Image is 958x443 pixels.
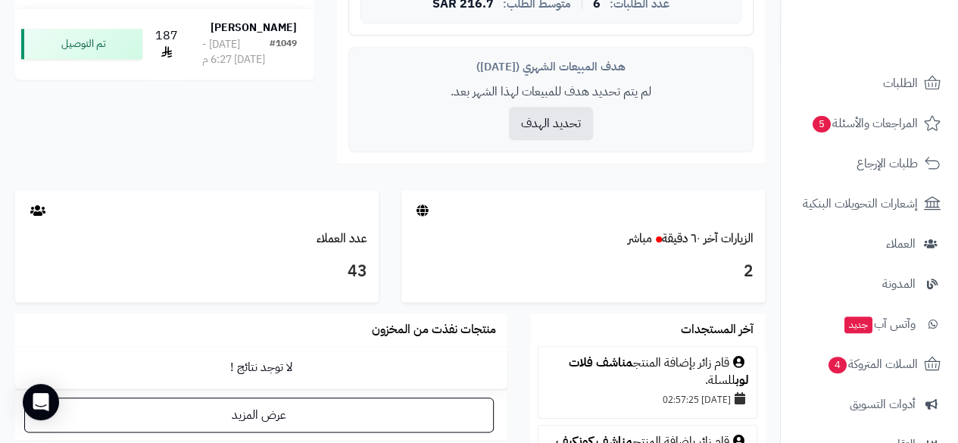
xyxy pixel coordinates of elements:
div: قام زائر بإضافة المنتج للسلة. [546,354,749,389]
td: لا توجد نتائج ! [15,347,507,388]
div: Open Intercom Messenger [23,384,59,420]
small: مباشر [628,229,652,248]
h3: 2 [413,259,754,285]
a: العملاء [790,226,949,262]
span: إشعارات التحويلات البنكية [803,193,918,214]
a: الزيارات آخر ٦٠ دقيقةمباشر [628,229,754,248]
div: [DATE] 02:57:25 [546,388,749,410]
a: مناشف فلات لوب [569,354,749,389]
button: تحديد الهدف [509,107,593,140]
a: الطلبات [790,65,949,101]
span: المدونة [882,273,916,295]
h3: آخر المستجدات [681,323,754,337]
a: المراجعات والأسئلة5 [790,105,949,142]
a: عدد العملاء [317,229,367,248]
span: 4 [828,357,847,373]
span: أدوات التسويق [850,394,916,415]
span: جديد [844,317,872,333]
span: السلات المتروكة [827,354,918,375]
span: المراجعات والأسئلة [811,113,918,134]
p: لم يتم تحديد هدف للمبيعات لهذا الشهر بعد. [360,83,741,101]
div: #1049 [270,37,297,67]
div: تم التوصيل [21,29,142,59]
span: وآتس آب [843,314,916,335]
a: السلات المتروكة4 [790,346,949,382]
img: logo-2.png [855,42,944,74]
span: طلبات الإرجاع [857,153,918,174]
div: [DATE] - [DATE] 6:27 م [202,37,270,67]
h3: منتجات نفذت من المخزون [372,323,496,337]
span: العملاء [886,233,916,254]
a: إشعارات التحويلات البنكية [790,186,949,222]
a: عرض المزيد [24,398,494,432]
td: 187 [148,8,185,80]
div: هدف المبيعات الشهري ([DATE]) [360,59,741,75]
a: وآتس آبجديد [790,306,949,342]
a: طلبات الإرجاع [790,145,949,182]
h3: 43 [27,259,367,285]
span: 5 [813,116,831,133]
strong: [PERSON_NAME] [211,20,297,36]
span: الطلبات [883,73,918,94]
a: المدونة [790,266,949,302]
a: أدوات التسويق [790,386,949,423]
